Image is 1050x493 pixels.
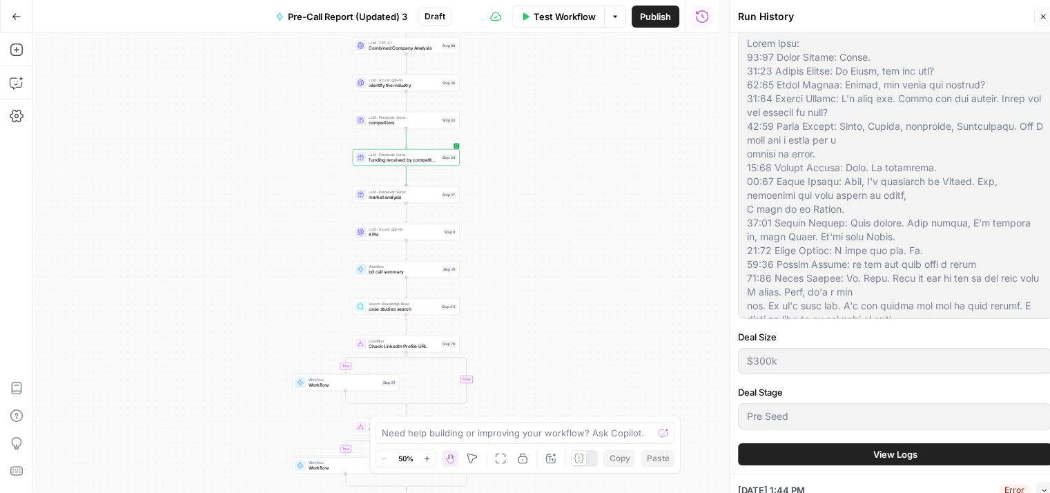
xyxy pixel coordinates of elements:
[441,155,457,161] div: Step 34
[369,338,438,344] span: Condition
[353,186,460,203] div: LLM · Perplexity Sonarmarket analysisStep 37
[632,6,679,28] button: Publish
[405,128,407,148] g: Edge from step_33 to step_34
[440,304,456,310] div: Step 44
[309,382,379,389] span: Workflow
[369,343,438,350] span: Check LinkedIn Profile URL
[353,298,460,315] div: Search Knowledge Basecase studies searchStep 44
[369,77,438,83] span: LLM · Azure: gpt-4o
[405,278,407,298] g: Edge from step_41 to step_44
[369,301,438,307] span: Search Knowledge Base
[344,352,406,374] g: Edge from step_78 to step_81
[425,10,445,23] span: Draft
[369,226,440,232] span: LLM · Azure: gpt-4o
[369,115,438,120] span: LLM · Perplexity Sonar
[405,54,407,74] g: Edge from step_88 to step_36
[382,380,396,386] div: Step 81
[405,240,407,260] g: Edge from step_9 to step_41
[405,166,407,186] g: Edge from step_34 to step_37
[309,460,378,465] span: Workflow
[369,119,438,126] span: competitors
[405,17,407,37] g: Edge from step_87 to step_88
[369,306,438,313] span: case studies search
[873,447,917,461] span: View Logs
[405,405,407,418] g: Edge from step_78-conditional-end to step_79
[369,231,440,238] span: KPIs
[406,435,467,490] g: Edge from step_79 to step_79-conditional-end
[369,40,438,46] span: LLM · GPT-4.1
[405,203,407,223] g: Edge from step_37 to step_9
[603,449,635,467] button: Copy
[346,474,407,490] g: Edge from step_82 to step_79-conditional-end
[353,261,460,278] div: Workflowbd call summaryStep 41
[353,336,460,352] div: ConditionCheck LinkedIn Profile URLStep 78
[442,267,457,273] div: Step 41
[353,224,460,240] div: LLM · Azure: gpt-4oKPIsStep 9
[309,377,379,383] span: Workflow
[406,352,467,407] g: Edge from step_78 to step_78-conditional-end
[344,435,406,456] g: Edge from step_79 to step_82
[369,264,439,269] span: Workflow
[369,157,438,164] span: funding received by competitors
[346,391,407,407] g: Edge from step_81 to step_78-conditional-end
[292,457,399,474] div: WorkflowWorkflowStep 82
[369,269,439,275] span: bd call summary
[441,192,456,198] div: Step 37
[369,152,438,157] span: LLM · Perplexity Sonar
[369,189,438,195] span: LLM · Perplexity Sonar
[369,45,438,52] span: Combined Company Analysis
[609,452,630,465] span: Copy
[353,37,460,54] div: LLM · GPT-4.1Combined Company AnalysisStep 88
[441,43,456,49] div: Step 88
[405,315,407,335] g: Edge from step_44 to step_78
[292,374,399,391] div: WorkflowWorkflowStep 81
[646,452,669,465] span: Paste
[441,80,456,86] div: Step 36
[309,465,378,472] span: Workflow
[267,6,416,28] button: Pre-Call Report (Updated) 3
[405,91,407,111] g: Edge from step_36 to step_33
[353,149,460,166] div: LLM · Perplexity Sonarfunding received by competitorsStep 34
[353,75,460,91] div: LLM · Azure: gpt-4oidentify the industryStep 36
[288,10,407,23] span: Pre-Call Report (Updated) 3
[641,449,674,467] button: Paste
[369,82,438,89] span: identify the industry
[398,453,414,464] span: 50%
[369,194,438,201] span: market analysis
[512,6,604,28] button: Test Workflow
[534,10,596,23] span: Test Workflow
[640,10,671,23] span: Publish
[443,229,456,235] div: Step 9
[353,112,460,128] div: LLM · Perplexity SonarcompetitorsStep 33
[441,341,456,347] div: Step 78
[441,117,456,124] div: Step 33
[353,418,460,435] div: ConditionCheck LinkedIn Posts URLStep 79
